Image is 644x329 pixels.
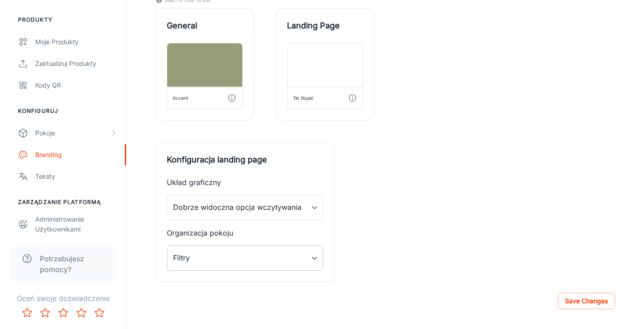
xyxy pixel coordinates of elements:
[173,93,188,102] div: Accent
[36,304,54,322] button: Rate 2 star
[35,59,117,69] div: Zaktualizuj produkty
[7,293,119,304] p: Oceń swoje doświadczenie
[35,80,117,90] div: Kody QR
[72,304,90,322] button: Rate 4 star
[167,227,323,238] p: Organizacja pokoju
[293,93,313,102] div: Tło stopki
[167,195,323,220] div: Dobrze widoczna opcja wczytywania
[287,19,363,32] span: Landing Page
[35,37,117,47] div: Moje produkty
[167,246,323,271] div: Filtry
[40,253,104,275] span: Potrzebujesz pomocy?
[35,150,117,160] div: Branding
[167,177,323,188] p: Układ graficzny
[35,128,110,138] div: Pokoje
[54,304,72,322] button: Rate 3 star
[90,304,108,322] button: Rate 5 star
[167,153,323,166] span: Konfiguracja landing page
[35,171,117,181] div: Teksty
[558,293,615,309] button: Save Changes
[35,214,117,234] div: Administrowanie użytkownikami
[18,304,36,322] button: Rate 1 star
[167,19,243,32] span: General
